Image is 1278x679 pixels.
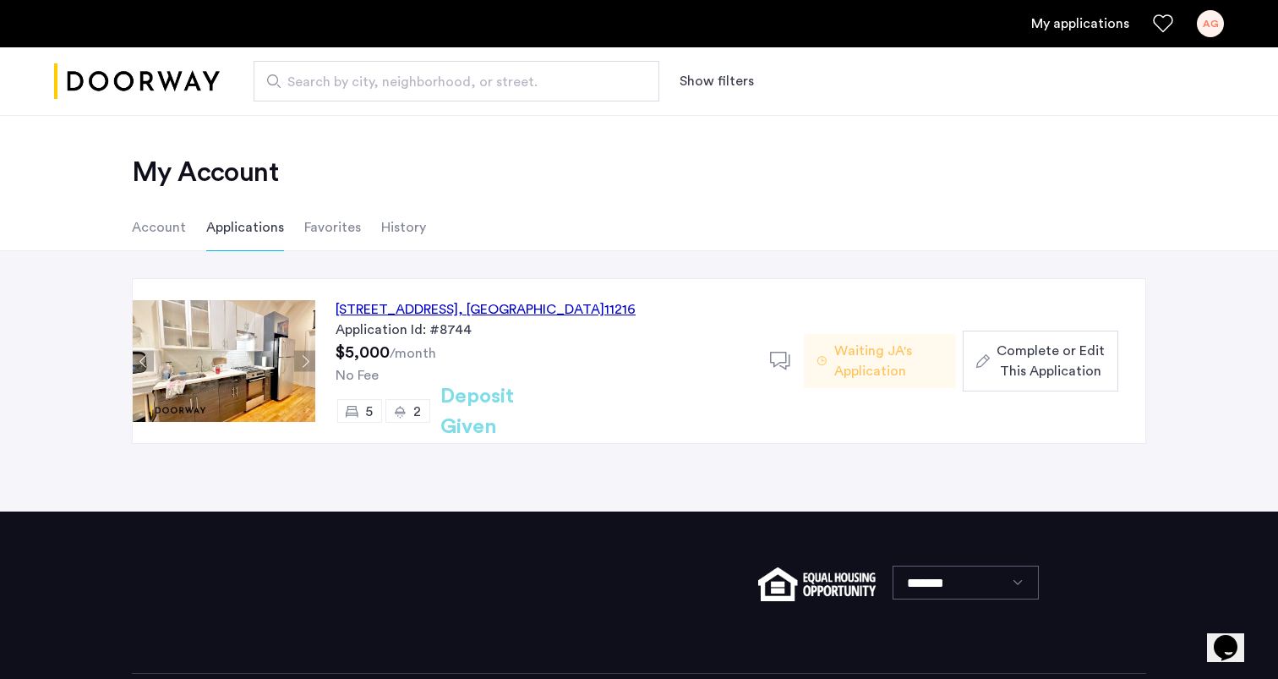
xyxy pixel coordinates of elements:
select: Language select [893,566,1039,600]
h2: My Account [132,156,1146,189]
a: Cazamio logo [54,50,220,113]
span: 2 [413,405,421,419]
img: equal-housing.png [758,567,876,601]
button: Next apartment [294,351,315,372]
span: , [GEOGRAPHIC_DATA] [458,303,604,316]
span: Complete or Edit This Application [997,341,1105,381]
button: button [963,331,1118,392]
sub: /month [390,347,436,360]
button: Show or hide filters [680,71,754,91]
span: No Fee [336,369,379,382]
span: Search by city, neighborhood, or street. [287,72,612,92]
li: Applications [206,204,284,251]
div: AG [1197,10,1224,37]
span: 5 [365,405,373,419]
div: Application Id: #8744 [336,320,750,340]
input: Apartment Search [254,61,659,101]
img: Apartment photo [133,300,315,422]
li: History [381,204,426,251]
button: Previous apartment [133,351,154,372]
a: Favorites [1153,14,1173,34]
img: logo [54,50,220,113]
div: [STREET_ADDRESS] 11216 [336,299,636,320]
span: $5,000 [336,344,390,361]
h2: Deposit Given [440,381,575,442]
li: Account [132,204,186,251]
li: Favorites [304,204,361,251]
iframe: chat widget [1207,611,1261,662]
a: My application [1031,14,1129,34]
span: Waiting JA's Application [834,341,942,381]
